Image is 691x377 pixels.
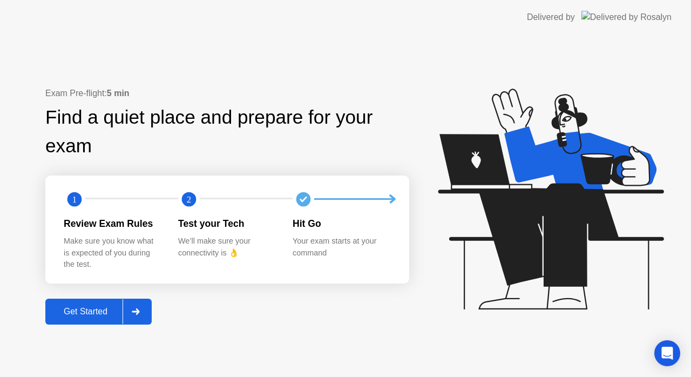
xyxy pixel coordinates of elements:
[178,235,275,259] div: We’ll make sure your connectivity is 👌
[107,89,130,98] b: 5 min
[49,307,123,317] div: Get Started
[64,235,161,271] div: Make sure you know what is expected of you during the test.
[72,194,77,204] text: 1
[45,103,409,160] div: Find a quiet place and prepare for your exam
[654,340,680,366] div: Open Intercom Messenger
[64,217,161,231] div: Review Exam Rules
[527,11,575,24] div: Delivered by
[45,87,409,100] div: Exam Pre-flight:
[178,217,275,231] div: Test your Tech
[45,299,152,325] button: Get Started
[293,217,390,231] div: Hit Go
[187,194,191,204] text: 2
[581,11,672,23] img: Delivered by Rosalyn
[293,235,390,259] div: Your exam starts at your command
